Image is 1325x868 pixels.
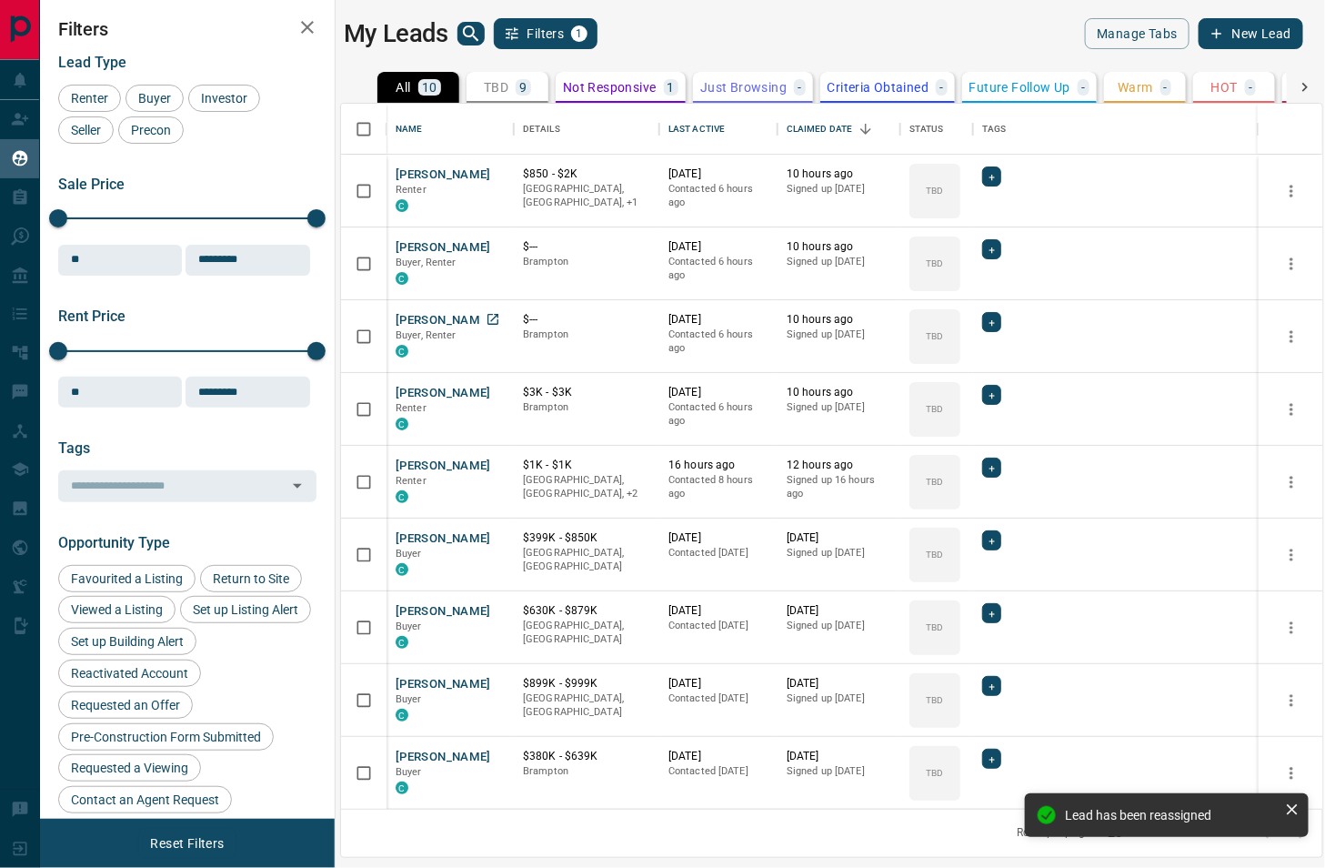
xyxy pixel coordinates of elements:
[926,621,943,634] p: TBD
[206,571,296,586] span: Return to Site
[344,19,448,48] h1: My Leads
[396,636,408,649] div: condos.ca
[668,400,768,429] p: Contacted 6 hours ago
[396,475,427,487] span: Renter
[982,749,1001,769] div: +
[396,548,422,560] span: Buyer
[1278,614,1305,641] button: more
[787,239,891,255] p: 10 hours ago
[58,439,90,457] span: Tags
[1278,687,1305,714] button: more
[58,534,170,551] span: Opportunity Type
[900,104,973,155] div: Status
[1199,18,1303,49] button: New Lead
[285,473,310,499] button: Open
[787,603,891,619] p: [DATE]
[982,458,1001,478] div: +
[65,123,107,137] span: Seller
[787,312,891,328] p: 10 hours ago
[523,328,650,342] p: Brampton
[668,546,768,560] p: Contacted [DATE]
[668,473,768,501] p: Contacted 8 hours ago
[787,764,891,779] p: Signed up [DATE]
[58,786,232,813] div: Contact an Agent Request
[396,693,422,705] span: Buyer
[200,565,302,592] div: Return to Site
[563,81,657,94] p: Not Responsive
[523,312,650,328] p: $---
[523,182,650,210] p: Toronto
[973,104,1259,155] div: Tags
[989,240,995,258] span: +
[668,255,768,283] p: Contacted 6 hours ago
[1249,81,1252,94] p: -
[457,22,485,45] button: search button
[787,676,891,691] p: [DATE]
[668,676,768,691] p: [DATE]
[481,308,505,331] a: Open in New Tab
[195,91,254,106] span: Investor
[523,167,650,182] p: $850 - $2K
[926,184,943,197] p: TBD
[982,167,1001,187] div: +
[519,81,527,94] p: 9
[58,116,114,144] div: Seller
[65,91,115,106] span: Renter
[65,602,169,617] span: Viewed a Listing
[180,596,311,623] div: Set up Listing Alert
[396,418,408,430] div: condos.ca
[396,621,422,632] span: Buyer
[668,182,768,210] p: Contacted 6 hours ago
[396,199,408,212] div: condos.ca
[396,782,408,794] div: condos.ca
[58,18,316,40] h2: Filters
[65,698,186,712] span: Requested an Offer
[396,272,408,285] div: condos.ca
[1065,808,1278,823] div: Lead has been reassigned
[396,385,491,402] button: [PERSON_NAME]
[926,475,943,489] p: TBD
[989,604,995,622] span: +
[138,828,236,859] button: Reset Filters
[668,530,768,546] p: [DATE]
[58,596,176,623] div: Viewed a Listing
[188,85,260,112] div: Investor
[668,239,768,255] p: [DATE]
[186,602,305,617] span: Set up Listing Alert
[668,328,768,356] p: Contacted 6 hours ago
[58,723,274,751] div: Pre-Construction Form Submitted
[982,312,1001,332] div: +
[396,766,422,778] span: Buyer
[514,104,659,155] div: Details
[396,749,491,766] button: [PERSON_NAME]
[125,85,184,112] div: Buyer
[787,182,891,197] p: Signed up [DATE]
[787,691,891,706] p: Signed up [DATE]
[787,530,891,546] p: [DATE]
[778,104,900,155] div: Claimed Date
[853,116,878,142] button: Sort
[1278,177,1305,205] button: more
[787,619,891,633] p: Signed up [DATE]
[668,104,725,155] div: Last Active
[668,81,675,94] p: 1
[65,634,190,649] span: Set up Building Alert
[926,766,943,780] p: TBD
[132,91,177,106] span: Buyer
[396,676,491,693] button: [PERSON_NAME]
[396,329,457,341] span: Buyer, Renter
[523,239,650,255] p: $---
[65,666,195,681] span: Reactivated Account
[787,546,891,560] p: Signed up [DATE]
[982,104,1007,155] div: Tags
[787,473,891,501] p: Signed up 16 hours ago
[1278,760,1305,787] button: more
[989,531,995,550] span: +
[523,676,650,691] p: $899K - $999K
[523,546,650,574] p: [GEOGRAPHIC_DATA], [GEOGRAPHIC_DATA]
[926,548,943,561] p: TBD
[58,176,125,193] span: Sale Price
[982,385,1001,405] div: +
[787,255,891,269] p: Signed up [DATE]
[787,400,891,415] p: Signed up [DATE]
